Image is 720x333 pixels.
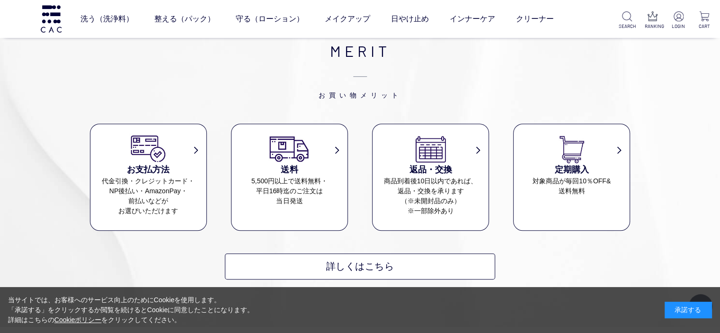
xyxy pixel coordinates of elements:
[90,176,206,216] dd: 代金引換・クレジットカード・ NP後払い・AmazonPay・ 前払いなどが お選びいただけます
[619,23,635,30] p: SEARCH
[665,302,712,318] div: 承諾する
[90,134,206,216] a: お支払方法 代金引換・クレジットカード・NP後払い・AmazonPay・前払いなどがお選びいただけます
[514,163,629,176] h3: 定期購入
[325,6,370,32] a: メイクアップ
[514,134,629,196] a: 定期購入 対象商品が毎回10％OFF&送料無料
[231,176,347,206] dd: 5,500円以上で送料無料・ 平日16時迄のご注文は 当日発送
[39,5,63,32] img: logo
[670,23,687,30] p: LOGIN
[645,23,661,30] p: RANKING
[670,11,687,30] a: LOGIN
[231,134,347,206] a: 送料 5,500円以上で送料無料・平日16時迄のご注文は当日発送
[225,253,495,279] a: 詳しくはこちら
[516,6,554,32] a: クリーナー
[373,176,488,216] dd: 商品到着後10日以内であれば、 返品・交換を承ります （※未開封品のみ） ※一部除外あり
[8,295,254,325] div: 当サイトでは、お客様へのサービス向上のためにCookieを使用します。 「承諾する」をクリックするか閲覧を続けるとCookieに同意したことになります。 詳細はこちらの をクリックしてください。
[450,6,495,32] a: インナーケア
[514,176,629,196] dd: 対象商品が毎回10％OFF& 送料無料
[696,11,712,30] a: CART
[645,11,661,30] a: RANKING
[80,6,133,32] a: 洗う（洗浄料）
[90,163,206,176] h3: お支払方法
[619,11,635,30] a: SEARCH
[236,6,304,32] a: 守る（ローション）
[90,39,630,100] h2: MERIT
[696,23,712,30] p: CART
[373,134,488,216] a: 返品・交換 商品到着後10日以内であれば、返品・交換を承ります（※未開封品のみ）※一部除外あり
[154,6,215,32] a: 整える（パック）
[391,6,429,32] a: 日やけ止め
[90,62,630,100] span: お買い物メリット
[231,163,347,176] h3: 送料
[54,316,102,324] a: Cookieポリシー
[373,163,488,176] h3: 返品・交換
